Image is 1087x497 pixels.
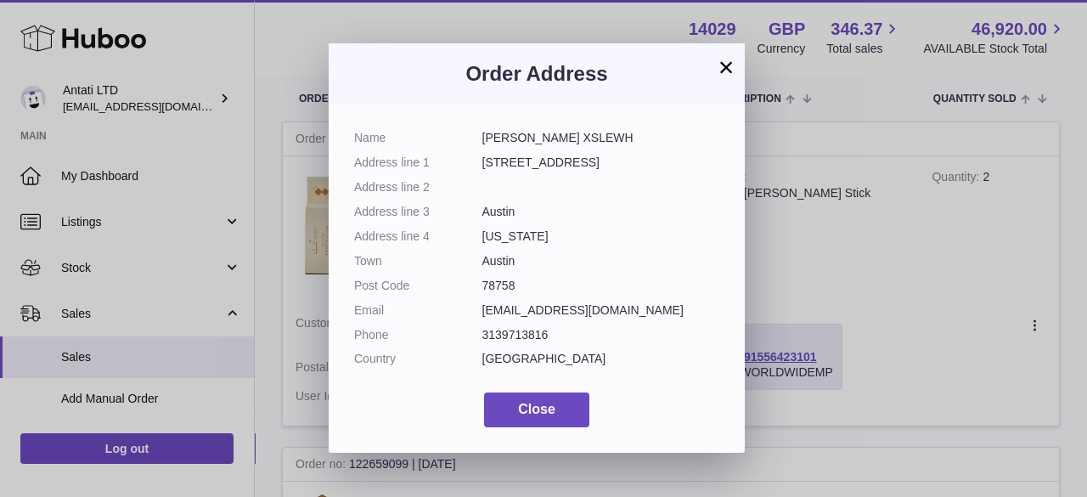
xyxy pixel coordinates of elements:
h3: Order Address [354,60,719,88]
dt: Post Code [354,278,482,294]
dt: Address line 2 [354,179,482,195]
dt: Country [354,351,482,367]
button: Close [484,393,589,427]
dd: [GEOGRAPHIC_DATA] [482,351,720,367]
dd: Austin [482,204,720,220]
dd: [PERSON_NAME] XSLEWH [482,130,720,146]
dd: [US_STATE] [482,229,720,245]
dd: [EMAIL_ADDRESS][DOMAIN_NAME] [482,302,720,319]
dt: Name [354,130,482,146]
span: Close [518,402,555,416]
dd: 3139713816 [482,327,720,343]
dt: Phone [354,327,482,343]
button: × [716,57,736,77]
dd: 78758 [482,278,720,294]
dt: Address line 3 [354,204,482,220]
dt: Email [354,302,482,319]
dd: Austin [482,253,720,269]
dt: Address line 4 [354,229,482,245]
dt: Address line 1 [354,155,482,171]
dt: Town [354,253,482,269]
dd: [STREET_ADDRESS] [482,155,720,171]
